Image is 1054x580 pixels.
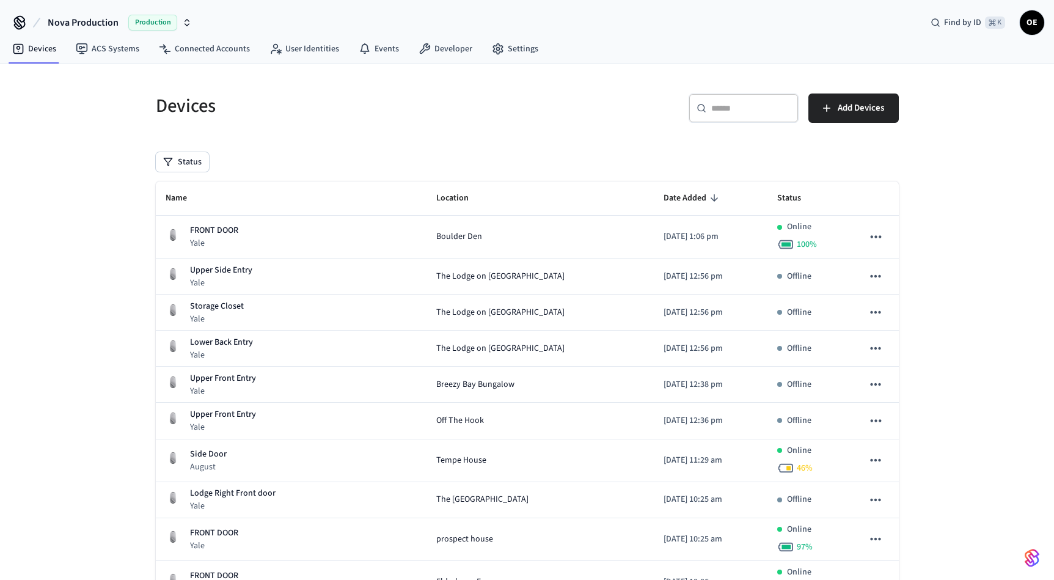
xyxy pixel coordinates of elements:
[190,237,238,249] p: Yale
[190,313,244,325] p: Yale
[166,411,180,425] img: August Wifi Smart Lock 3rd Gen, Silver, Front
[190,336,253,349] p: Lower Back Entry
[66,38,149,60] a: ACS Systems
[436,378,514,391] span: Breezy Bay Bungalow
[787,523,811,536] p: Online
[190,372,256,385] p: Upper Front Entry
[436,306,565,319] span: The Lodge on [GEOGRAPHIC_DATA]
[190,224,238,237] p: FRONT DOOR
[190,277,252,289] p: Yale
[1025,548,1039,568] img: SeamLogoGradient.69752ec5.svg
[190,264,252,277] p: Upper Side Entry
[787,566,811,579] p: Online
[166,450,180,465] img: August Wifi Smart Lock 3rd Gen, Silver, Front
[190,448,227,461] p: Side Door
[436,342,565,355] span: The Lodge on [GEOGRAPHIC_DATA]
[436,270,565,283] span: The Lodge on [GEOGRAPHIC_DATA]
[787,444,811,457] p: Online
[664,306,758,319] p: [DATE] 12:56 pm
[787,342,811,355] p: Offline
[166,266,180,281] img: August Wifi Smart Lock 3rd Gen, Silver, Front
[190,487,276,500] p: Lodge Right Front door
[156,152,209,172] button: Status
[436,454,486,467] span: Tempe House
[190,500,276,512] p: Yale
[166,227,180,242] img: August Wifi Smart Lock 3rd Gen, Silver, Front
[48,15,119,30] span: Nova Production
[664,378,758,391] p: [DATE] 12:38 pm
[787,270,811,283] p: Offline
[664,414,758,427] p: [DATE] 12:36 pm
[128,15,177,31] span: Production
[944,17,981,29] span: Find by ID
[664,493,758,506] p: [DATE] 10:25 am
[797,541,813,553] span: 97 %
[436,493,529,506] span: The [GEOGRAPHIC_DATA]
[190,408,256,421] p: Upper Front Entry
[664,230,758,243] p: [DATE] 1:06 pm
[808,94,899,123] button: Add Devices
[166,375,180,389] img: August Wifi Smart Lock 3rd Gen, Silver, Front
[349,38,409,60] a: Events
[664,189,722,208] span: Date Added
[190,385,256,397] p: Yale
[166,490,180,505] img: August Wifi Smart Lock 3rd Gen, Silver, Front
[1020,10,1044,35] button: OE
[797,462,813,474] span: 46 %
[1021,12,1043,34] span: OE
[156,94,520,119] h5: Devices
[838,100,884,116] span: Add Devices
[166,529,180,544] img: August Wifi Smart Lock 3rd Gen, Silver, Front
[664,533,758,546] p: [DATE] 10:25 am
[787,414,811,427] p: Offline
[149,38,260,60] a: Connected Accounts
[777,189,817,208] span: Status
[436,414,484,427] span: Off The Hook
[436,189,485,208] span: Location
[190,540,238,552] p: Yale
[409,38,482,60] a: Developer
[166,189,203,208] span: Name
[664,454,758,467] p: [DATE] 11:29 am
[190,527,238,540] p: FRONT DOOR
[787,221,811,233] p: Online
[787,306,811,319] p: Offline
[664,270,758,283] p: [DATE] 12:56 pm
[664,342,758,355] p: [DATE] 12:56 pm
[190,461,227,473] p: August
[787,493,811,506] p: Offline
[190,300,244,313] p: Storage Closet
[787,378,811,391] p: Offline
[190,349,253,361] p: Yale
[166,339,180,353] img: August Wifi Smart Lock 3rd Gen, Silver, Front
[166,303,180,317] img: August Wifi Smart Lock 3rd Gen, Silver, Front
[797,238,817,251] span: 100 %
[482,38,548,60] a: Settings
[260,38,349,60] a: User Identities
[985,17,1005,29] span: ⌘ K
[190,421,256,433] p: Yale
[436,533,493,546] span: prospect house
[436,230,482,243] span: Boulder Den
[921,12,1015,34] div: Find by ID⌘ K
[2,38,66,60] a: Devices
